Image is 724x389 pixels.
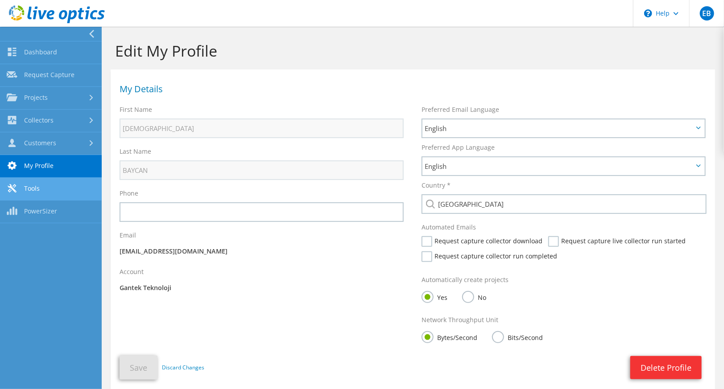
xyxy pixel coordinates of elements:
[630,356,702,379] a: Delete Profile
[422,105,499,114] label: Preferred Email Language
[422,251,557,262] label: Request capture collector run completed
[120,246,404,256] p: [EMAIL_ADDRESS][DOMAIN_NAME]
[422,291,447,302] label: Yes
[425,161,693,172] span: English
[120,147,151,156] label: Last Name
[115,41,706,60] h1: Edit My Profile
[644,9,652,17] svg: \n
[162,363,204,373] a: Discard Changes
[425,123,693,134] span: English
[422,315,498,324] label: Network Throughput Unit
[120,85,702,94] h1: My Details
[462,291,486,302] label: No
[120,356,157,380] button: Save
[422,331,477,342] label: Bytes/Second
[422,181,451,190] label: Country *
[422,275,509,284] label: Automatically create projects
[120,283,404,293] p: Gantek Teknoloji
[120,267,144,276] label: Account
[700,6,714,20] span: EB
[422,143,495,152] label: Preferred App Language
[120,105,152,114] label: First Name
[548,236,686,247] label: Request capture live collector run started
[120,231,136,240] label: Email
[422,236,542,247] label: Request capture collector download
[120,189,138,198] label: Phone
[422,223,476,232] label: Automated Emails
[492,331,543,342] label: Bits/Second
